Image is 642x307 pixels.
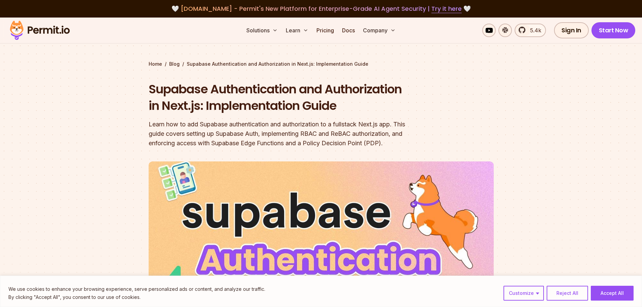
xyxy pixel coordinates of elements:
button: Learn [283,24,311,37]
a: Blog [169,61,180,67]
a: Start Now [591,22,636,38]
div: / / [149,61,494,67]
button: Solutions [244,24,280,37]
a: Pricing [314,24,337,37]
a: Try it here [431,4,462,13]
span: [DOMAIN_NAME] - Permit's New Platform for Enterprise-Grade AI Agent Security | [181,4,462,13]
a: Home [149,61,162,67]
p: By clicking "Accept All", you consent to our use of cookies. [8,293,265,301]
div: Learn how to add Supabase authentication and authorization to a fullstack Next.js app. This guide... [149,120,407,148]
button: Customize [503,286,544,301]
button: Reject All [547,286,588,301]
a: Docs [339,24,358,37]
button: Company [360,24,398,37]
img: Permit logo [7,19,73,42]
button: Accept All [591,286,634,301]
p: We use cookies to enhance your browsing experience, serve personalized ads or content, and analyz... [8,285,265,293]
span: 5.4k [526,26,541,34]
div: 🤍 🤍 [16,4,626,13]
a: 5.4k [515,24,546,37]
h1: Supabase Authentication and Authorization in Next.js: Implementation Guide [149,81,407,114]
a: Sign In [554,22,589,38]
